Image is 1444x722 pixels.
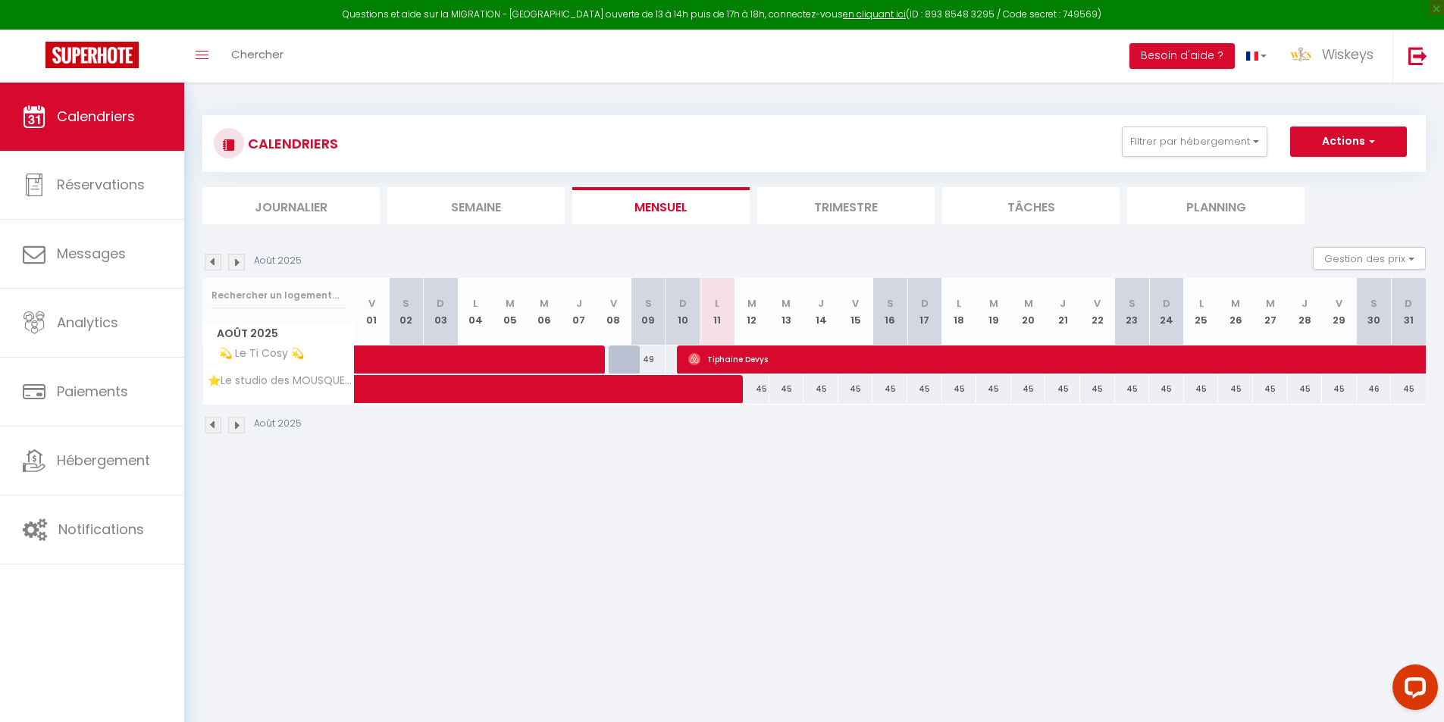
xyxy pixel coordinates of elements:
[942,375,977,403] div: 45
[57,451,150,470] span: Hébergement
[57,244,126,263] span: Messages
[700,278,735,345] th: 11
[1380,658,1444,722] iframe: LiveChat chat widget
[976,278,1011,345] th: 19
[205,375,357,386] span: ⭐Le studio des MOUSQUETAIRES⭐
[211,282,346,309] input: Rechercher un logement...
[989,296,998,311] abbr: M
[1011,375,1046,403] div: 45
[205,345,308,362] span: 💫 Le Ti Cosy 💫
[1253,375,1288,403] div: 45
[1184,375,1219,403] div: 45
[1127,187,1305,224] li: Planning
[1357,278,1392,345] th: 30
[437,296,444,311] abbr: D
[1218,278,1253,345] th: 26
[58,520,144,539] span: Notifications
[231,46,283,62] span: Chercher
[645,296,652,311] abbr: S
[679,296,687,311] abbr: D
[1115,278,1150,345] th: 23
[1405,296,1412,311] abbr: D
[1149,278,1184,345] th: 24
[1322,45,1374,64] span: Wiskeys
[1024,296,1033,311] abbr: M
[1045,375,1080,403] div: 45
[872,278,907,345] th: 16
[818,296,824,311] abbr: J
[1278,30,1392,83] a: ... Wiskeys
[572,187,750,224] li: Mensuel
[1080,375,1115,403] div: 45
[942,278,977,345] th: 18
[1370,296,1377,311] abbr: S
[1060,296,1066,311] abbr: J
[1011,278,1046,345] th: 20
[244,127,338,161] h3: CALENDRIERS
[1184,278,1219,345] th: 25
[458,278,493,345] th: 04
[527,278,562,345] th: 06
[1163,296,1170,311] abbr: D
[1129,296,1135,311] abbr: S
[1322,375,1357,403] div: 45
[403,296,409,311] abbr: S
[782,296,791,311] abbr: M
[1391,375,1426,403] div: 45
[57,107,135,126] span: Calendriers
[1290,127,1407,157] button: Actions
[506,296,515,311] abbr: M
[1391,278,1426,345] th: 31
[1115,375,1150,403] div: 45
[1357,375,1392,403] div: 46
[838,375,873,403] div: 45
[1045,278,1080,345] th: 21
[597,278,631,345] th: 08
[473,296,478,311] abbr: L
[921,296,929,311] abbr: D
[202,187,380,224] li: Journalier
[666,278,700,345] th: 10
[1253,278,1288,345] th: 27
[540,296,549,311] abbr: M
[254,254,302,268] p: Août 2025
[757,187,935,224] li: Trimestre
[907,278,942,345] th: 17
[1122,127,1267,157] button: Filtrer par hébergement
[387,187,565,224] li: Semaine
[57,382,128,401] span: Paiements
[1301,296,1308,311] abbr: J
[631,278,666,345] th: 09
[1266,296,1275,311] abbr: M
[1288,278,1323,345] th: 28
[57,313,118,332] span: Analytics
[1094,296,1101,311] abbr: V
[957,296,961,311] abbr: L
[1231,296,1240,311] abbr: M
[1080,278,1115,345] th: 22
[203,323,354,345] span: Août 2025
[1408,46,1427,65] img: logout
[843,8,906,20] a: en cliquant ici
[631,345,666,374] div: 49
[887,296,894,311] abbr: S
[1129,43,1235,69] button: Besoin d'aide ?
[942,187,1120,224] li: Tâches
[747,296,756,311] abbr: M
[852,296,859,311] abbr: V
[803,278,838,345] th: 14
[976,375,1011,403] div: 45
[355,278,390,345] th: 01
[769,278,804,345] th: 13
[1313,247,1426,270] button: Gestion des prix
[424,278,459,345] th: 03
[368,296,375,311] abbr: V
[715,296,719,311] abbr: L
[1199,296,1204,311] abbr: L
[254,417,302,431] p: Août 2025
[1336,296,1342,311] abbr: V
[220,30,295,83] a: Chercher
[1218,375,1253,403] div: 45
[838,278,873,345] th: 15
